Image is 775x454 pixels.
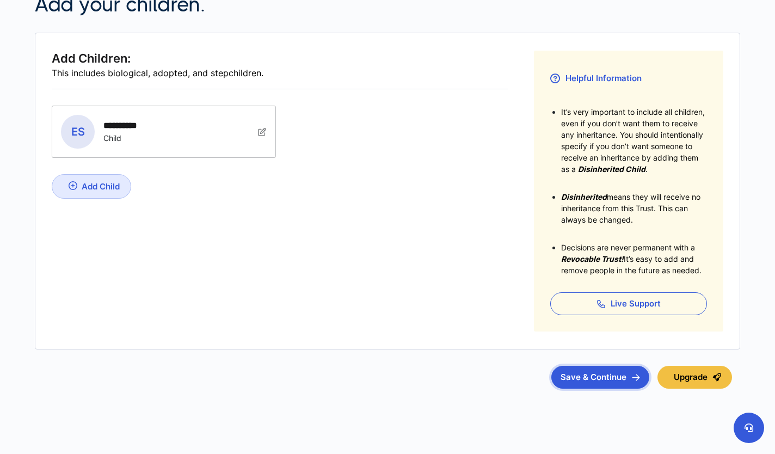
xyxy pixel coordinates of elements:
div: Child [103,133,152,143]
span: ES [61,115,95,149]
button: Live Support [550,292,707,315]
span: Disinherited Child [578,164,645,174]
img: icon [258,127,267,136]
div: Add Child [82,181,120,192]
span: Add Children: [52,51,131,66]
span: Revocable Trust! [561,254,624,263]
button: Save & Continue [551,366,649,389]
span: Disinherited [561,192,607,201]
h3: Helpful Information [550,67,707,90]
a: Add Child [52,174,131,199]
span: It’s very important to include all children, even if you don’t want them to receive any inheritan... [561,107,705,174]
div: This includes biological, adopted, and stepchildren. [52,66,508,80]
span: means they will receive no inheritance from this Trust. This can always be changed. [561,192,700,224]
span: Decisions are never permanent with a It’s easy to add and remove people in the future as needed. [561,243,702,275]
img: Add Child icon [69,181,77,190]
button: Upgrade [657,366,732,389]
